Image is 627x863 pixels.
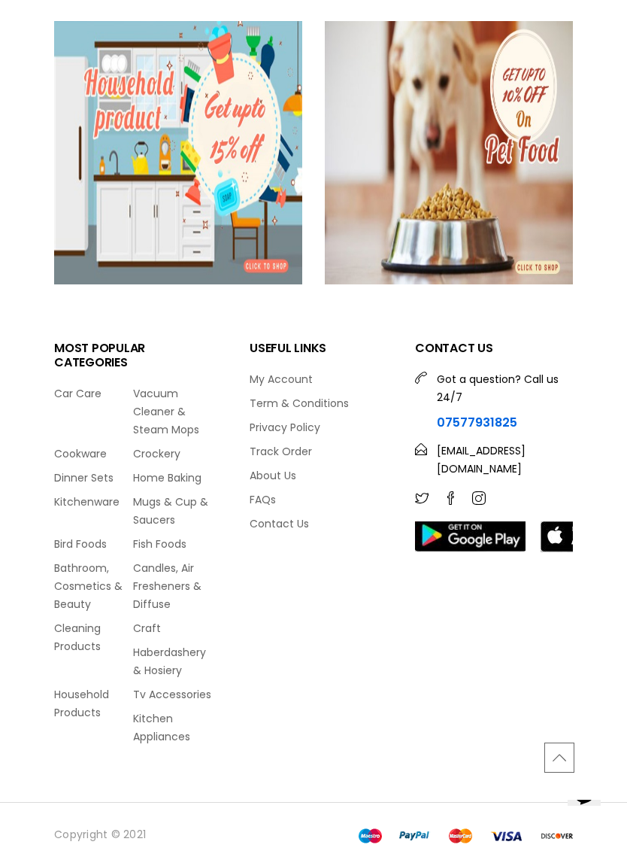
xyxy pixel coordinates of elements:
a: About Us [250,466,392,485]
a: My Account [250,370,392,388]
a: Car Care [54,384,133,403]
a: Term & Conditions [250,394,392,412]
a: Household Products [54,685,133,722]
a: Candles, Air Fresheners & Diffuse [133,559,212,613]
p: [EMAIL_ADDRESS][DOMAIN_NAME] [437,442,573,478]
a: Bird Foods [54,535,133,553]
a: Home Baking [133,469,212,487]
a: Dinner Sets [54,469,133,487]
a: Privacy Policy [250,418,392,436]
a: Tv Accessories [133,685,212,703]
a: 07577931825 [437,415,573,430]
a: Kitchenware [54,493,133,511]
h3: Contact Us [415,341,573,355]
img: 20240610001534609.jpeg [54,21,302,284]
a: Crockery [133,445,212,463]
p: Copyright © 2021 [54,825,302,843]
img: 20240610001607306.jpeg [325,21,573,284]
a: Vacuum Cleaner & Steam Mops [133,384,212,439]
iframe: chat widget [562,800,612,848]
p: Got a question? Call us 24/7 [437,370,573,406]
a: Track Order [250,442,392,460]
a: Kitchen Appliances [133,710,212,746]
a: Fish Foods [133,535,212,553]
a: Craft [133,619,212,637]
a: Contact Us [250,515,392,533]
a: Cookware [54,445,133,463]
h3: useful links [250,341,392,355]
img: play-store [415,521,526,552]
a: Haberdashery & Hosiery [133,643,212,679]
h3: Most Popular Categories [54,341,212,369]
a: Cleaning Products [54,619,133,655]
a: Bathroom, Cosmetics & Beauty [54,559,133,613]
a: FAQs [250,491,392,509]
a: Mugs & Cup & Saucers [133,493,212,529]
